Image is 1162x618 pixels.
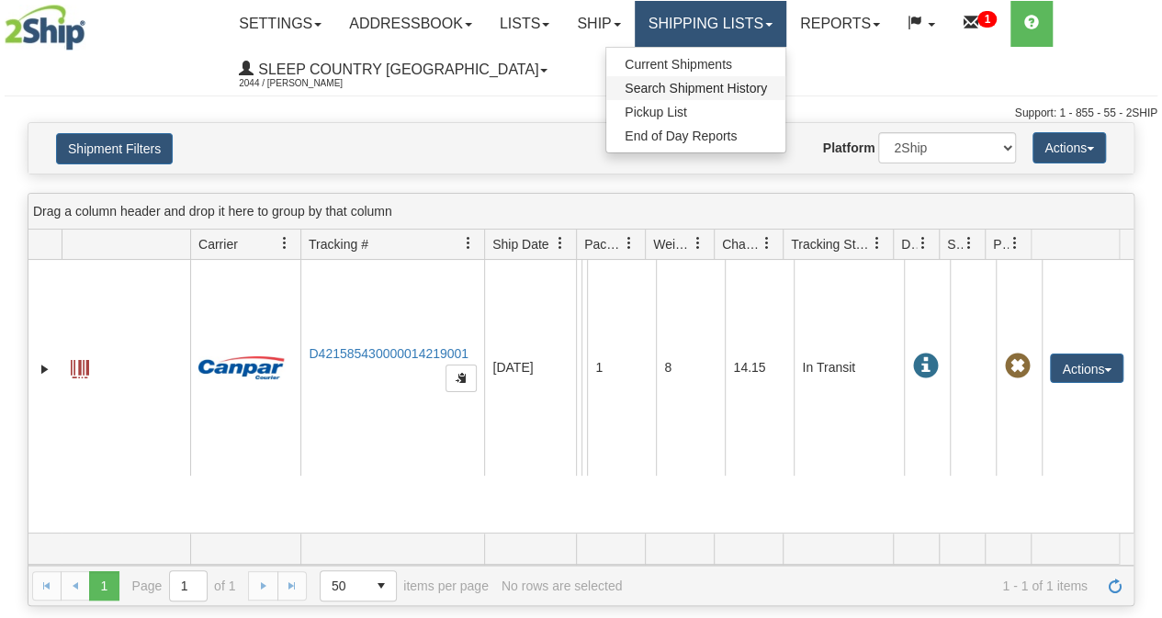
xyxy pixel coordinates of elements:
[367,571,396,601] span: select
[239,74,377,93] span: 2044 / [PERSON_NAME]
[502,579,623,593] div: No rows are selected
[635,579,1088,593] span: 1 - 1 of 1 items
[563,1,634,47] a: Ship
[949,1,1010,47] a: 1
[89,571,118,601] span: Page 1
[625,81,767,96] span: Search Shipment History
[198,235,238,253] span: Carrier
[912,354,938,379] span: In Transit
[484,260,576,476] td: [DATE]
[1050,354,1123,383] button: Actions
[1100,571,1130,601] a: Refresh
[335,1,486,47] a: Addressbook
[446,365,477,392] button: Copy to clipboard
[36,360,54,378] a: Expand
[584,235,623,253] span: Packages
[254,62,538,77] span: Sleep Country [GEOGRAPHIC_DATA]
[908,228,939,259] a: Delivery Status filter column settings
[453,228,484,259] a: Tracking # filter column settings
[683,228,714,259] a: Weight filter column settings
[269,228,300,259] a: Carrier filter column settings
[993,235,1009,253] span: Pickup Status
[309,235,368,253] span: Tracking #
[332,577,355,595] span: 50
[751,228,783,259] a: Charge filter column settings
[606,124,785,148] a: End of Day Reports
[581,260,587,476] td: [PERSON_NAME] [PERSON_NAME] CA BC [GEOGRAPHIC_DATA] V7L 0E6
[587,260,656,476] td: 1
[953,228,985,259] a: Shipment Issues filter column settings
[5,5,85,51] img: logo2044.jpg
[1004,354,1030,379] span: Pickup Not Assigned
[794,260,904,476] td: In Transit
[901,235,917,253] span: Delivery Status
[545,228,576,259] a: Ship Date filter column settings
[606,76,785,100] a: Search Shipment History
[625,129,737,143] span: End of Day Reports
[309,346,468,361] a: D421585430000014219001
[225,47,561,93] a: Sleep Country [GEOGRAPHIC_DATA] 2044 / [PERSON_NAME]
[225,1,335,47] a: Settings
[320,570,489,601] span: items per page
[28,194,1134,230] div: grid grouping header
[625,57,732,72] span: Current Shipments
[320,570,397,601] span: Page sizes drop down
[132,570,236,601] span: Page of 1
[947,235,963,253] span: Shipment Issues
[625,105,687,119] span: Pickup List
[170,571,207,601] input: Page 1
[862,228,893,259] a: Tracking Status filter column settings
[5,106,1157,121] div: Support: 1 - 855 - 55 - 2SHIP
[486,1,563,47] a: Lists
[56,133,173,164] button: Shipment Filters
[198,356,285,379] img: 14 - Canpar
[823,139,875,157] label: Platform
[1032,132,1106,163] button: Actions
[786,1,894,47] a: Reports
[977,11,997,28] sup: 1
[614,228,645,259] a: Packages filter column settings
[653,235,692,253] span: Weight
[606,100,785,124] a: Pickup List
[635,1,786,47] a: Shipping lists
[722,235,761,253] span: Charge
[576,260,581,476] td: Sleep Country [GEOGRAPHIC_DATA] Shipping department [GEOGRAPHIC_DATA] [GEOGRAPHIC_DATA] [GEOGRAPH...
[725,260,794,476] td: 14.15
[656,260,725,476] td: 8
[999,228,1031,259] a: Pickup Status filter column settings
[492,235,548,253] span: Ship Date
[606,52,785,76] a: Current Shipments
[791,235,871,253] span: Tracking Status
[71,352,89,381] a: Label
